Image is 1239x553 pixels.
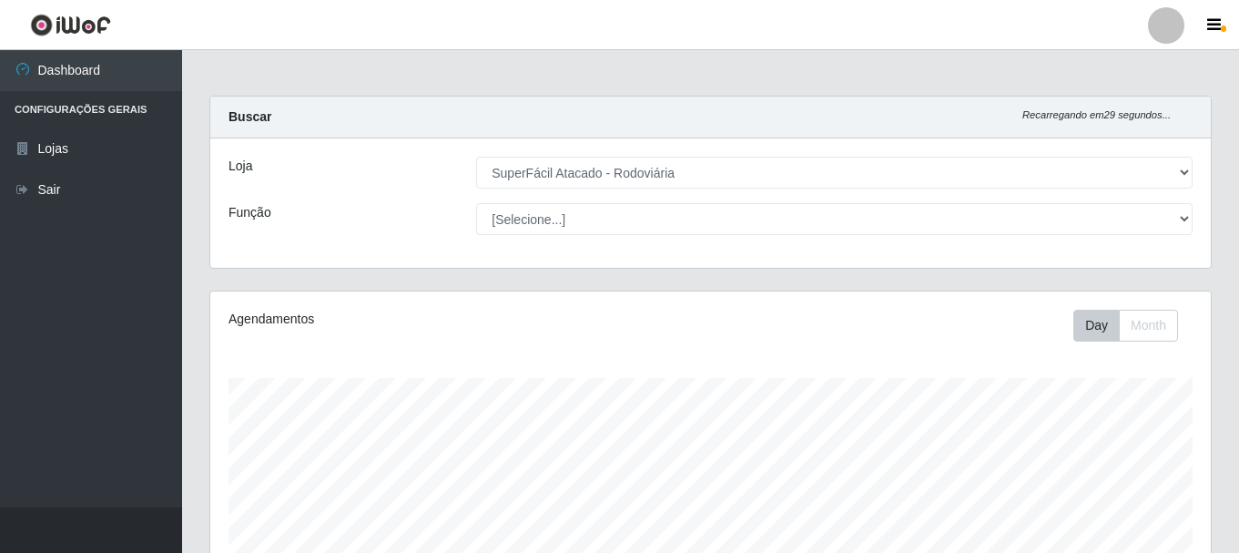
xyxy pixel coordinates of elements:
[1119,310,1178,342] button: Month
[229,310,614,329] div: Agendamentos
[1073,310,1120,342] button: Day
[1022,109,1171,120] i: Recarregando em 29 segundos...
[229,157,252,176] label: Loja
[229,109,271,124] strong: Buscar
[30,14,111,36] img: CoreUI Logo
[1073,310,1193,342] div: Toolbar with button groups
[229,203,271,222] label: Função
[1073,310,1178,342] div: First group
